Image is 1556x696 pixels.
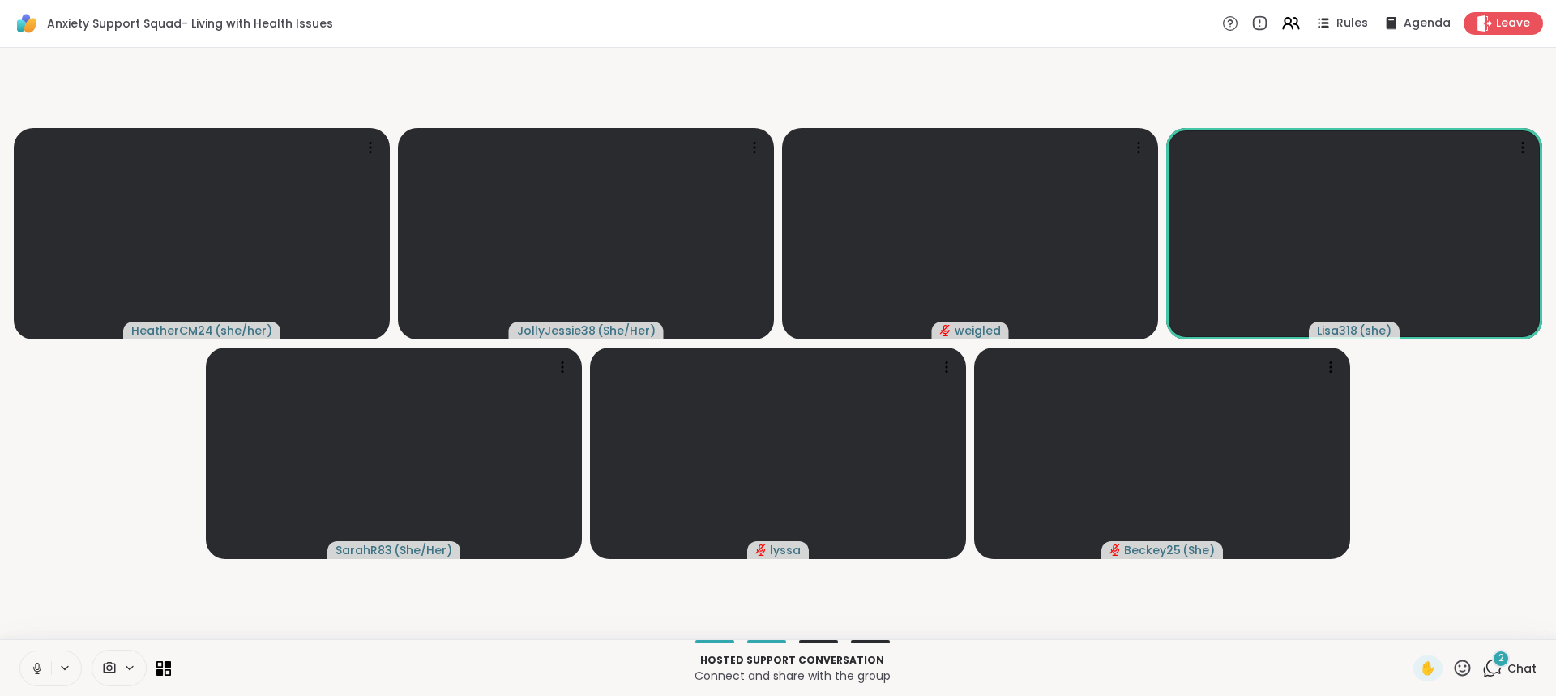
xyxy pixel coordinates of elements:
span: ( she/her ) [215,322,272,339]
p: Connect and share with the group [181,668,1404,684]
span: ( She ) [1182,542,1215,558]
span: ( She/Her ) [597,322,656,339]
span: audio-muted [940,325,951,336]
span: audio-muted [755,544,767,556]
span: Leave [1496,15,1530,32]
img: ShareWell Logomark [13,10,41,37]
span: Rules [1336,15,1368,32]
span: ( She/Her ) [394,542,452,558]
span: HeatherCM24 [131,322,213,339]
p: Hosted support conversation [181,653,1404,668]
span: audio-muted [1109,544,1121,556]
span: SarahR83 [336,542,392,558]
span: 2 [1498,651,1504,665]
span: JollyJessie38 [517,322,596,339]
span: lyssa [770,542,801,558]
span: ( she ) [1359,322,1391,339]
span: Chat [1507,660,1537,677]
span: Lisa318 [1317,322,1357,339]
span: Agenda [1404,15,1451,32]
span: weigled [955,322,1001,339]
span: Anxiety Support Squad- Living with Health Issues [47,15,333,32]
span: Beckey25 [1124,542,1181,558]
span: ✋ [1420,659,1436,678]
